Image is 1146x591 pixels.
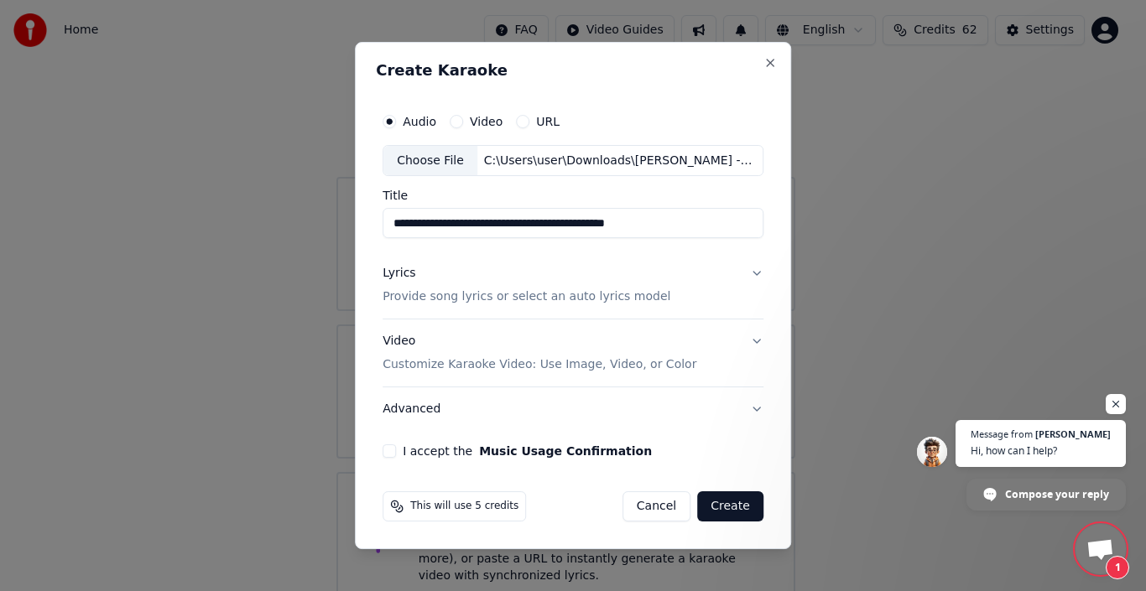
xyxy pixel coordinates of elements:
div: Choose File [383,146,477,176]
label: Video [470,116,503,127]
label: I accept the [403,445,652,457]
span: This will use 5 credits [410,500,518,513]
label: URL [536,116,560,127]
button: LyricsProvide song lyrics or select an auto lyrics model [383,252,763,319]
div: C:\Users\user\Downloads\[PERSON_NAME] - Metical - Moçambique na diáspora.mp3 [477,153,763,169]
button: I accept the [479,445,652,457]
button: Create [697,491,763,521]
label: Title [383,190,763,202]
div: Lyrics [383,266,415,283]
label: Audio [403,116,436,127]
button: Cancel [622,491,690,521]
h2: Create Karaoke [376,63,770,78]
div: Video [383,334,696,374]
button: Advanced [383,387,763,431]
button: VideoCustomize Karaoke Video: Use Image, Video, or Color [383,320,763,387]
p: Customize Karaoke Video: Use Image, Video, or Color [383,356,696,373]
p: Provide song lyrics or select an auto lyrics model [383,289,670,306]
